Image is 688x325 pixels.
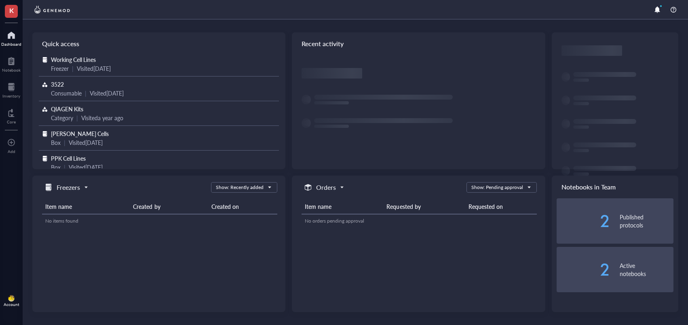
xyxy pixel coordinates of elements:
[316,183,336,192] h5: Orders
[51,105,83,113] span: QIAGEN Kits
[51,64,69,73] div: Freezer
[64,138,65,147] div: |
[57,183,80,192] h5: Freezers
[1,29,21,47] a: Dashboard
[72,64,74,73] div: |
[51,154,86,162] span: PPK Cell Lines
[302,199,383,214] th: Item name
[64,163,65,172] div: |
[51,89,82,98] div: Consumable
[1,42,21,47] div: Dashboard
[208,199,277,214] th: Created on
[69,138,103,147] div: Visited [DATE]
[292,32,545,55] div: Recent activity
[90,89,124,98] div: Visited [DATE]
[2,93,20,98] div: Inventory
[8,149,15,154] div: Add
[2,55,21,72] a: Notebook
[51,80,64,88] span: 3522
[42,199,130,214] th: Item name
[85,89,87,98] div: |
[7,106,16,124] a: Core
[620,261,673,278] div: Active notebooks
[51,163,61,172] div: Box
[552,176,678,198] div: Notebooks in Team
[557,215,610,227] div: 2
[32,5,72,15] img: genemod-logo
[76,113,78,122] div: |
[305,217,534,225] div: No orders pending approval
[51,113,73,122] div: Category
[9,5,14,15] span: K
[8,295,15,302] img: da48f3c6-a43e-4a2d-aade-5eac0d93827f.jpeg
[32,32,285,55] div: Quick access
[77,64,111,73] div: Visited [DATE]
[216,184,264,191] div: Show: Recently added
[383,199,465,214] th: Requested by
[51,130,109,138] span: [PERSON_NAME] Cells
[7,119,16,124] div: Core
[4,302,19,307] div: Account
[2,68,21,72] div: Notebook
[130,199,208,214] th: Created by
[45,217,274,225] div: No items found
[471,184,523,191] div: Show: Pending approval
[620,213,673,229] div: Published protocols
[2,81,20,98] a: Inventory
[51,138,61,147] div: Box
[51,55,96,64] span: Working Cell Lines
[81,113,123,122] div: Visited a year ago
[465,199,537,214] th: Requested on
[557,263,610,276] div: 2
[69,163,103,172] div: Visited [DATE]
